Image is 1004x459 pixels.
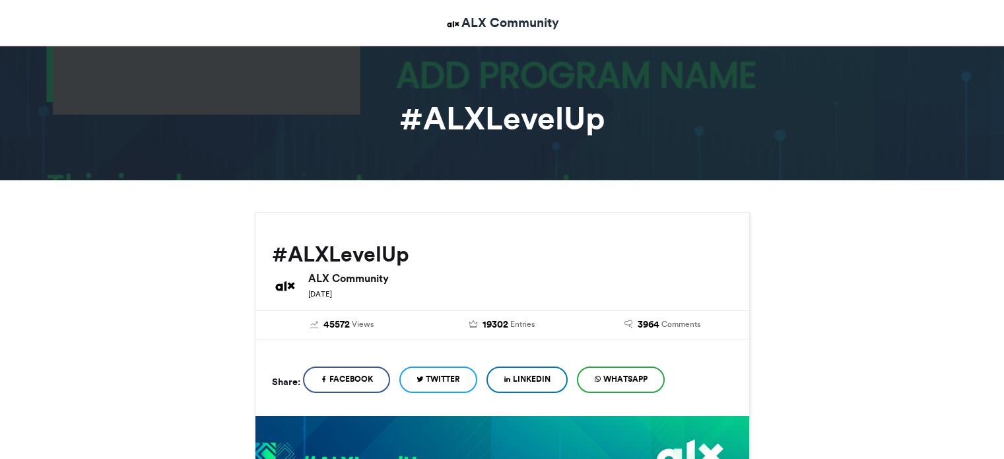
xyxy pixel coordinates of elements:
[323,318,350,332] span: 45572
[272,273,298,299] img: ALX Community
[272,373,300,390] h5: Share:
[303,367,390,393] a: Facebook
[272,318,413,332] a: 45572 Views
[308,289,332,299] small: [DATE]
[272,242,733,266] h2: #ALXLevelUp
[352,318,374,330] span: Views
[638,318,659,332] span: 3964
[445,13,559,32] a: ALX Community
[603,373,648,385] span: WhatsApp
[308,273,733,283] h6: ALX Community
[486,367,568,393] a: LinkedIn
[432,318,572,332] a: 19302 Entries
[426,373,460,385] span: Twitter
[513,373,551,385] span: LinkedIn
[399,367,477,393] a: Twitter
[592,318,733,332] a: 3964 Comments
[510,318,535,330] span: Entries
[445,16,461,32] img: ALX Community
[577,367,665,393] a: WhatsApp
[136,102,869,134] h1: #ALXLevelUp
[661,318,700,330] span: Comments
[329,373,373,385] span: Facebook
[483,318,508,332] span: 19302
